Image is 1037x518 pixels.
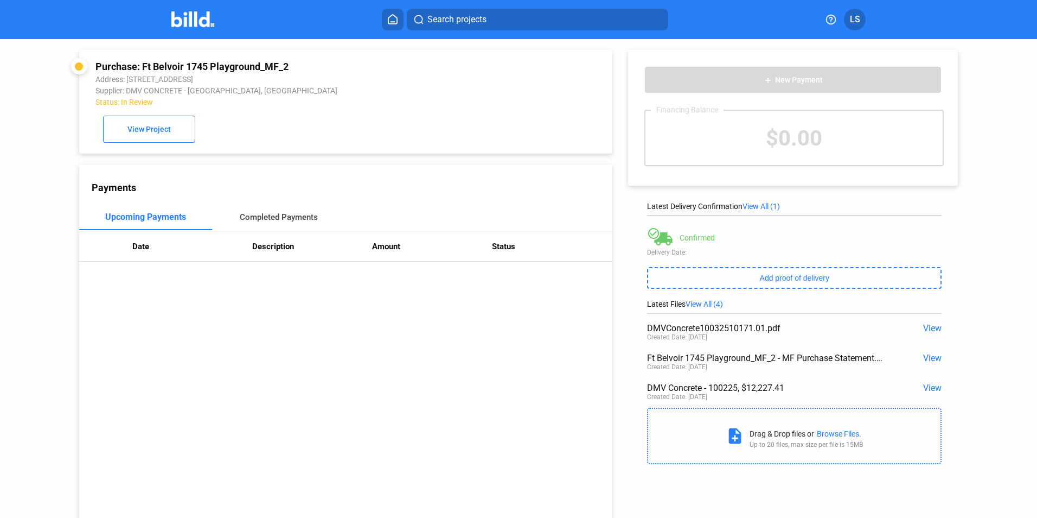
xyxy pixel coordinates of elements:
[742,202,780,211] span: View All (1)
[647,353,883,363] div: Ft Belvoir 1745 Playground_MF_2 - MF Purchase Statement.pdf
[103,116,195,143] button: View Project
[127,125,171,134] span: View Project
[647,267,942,289] button: Add proof of delivery
[95,61,496,72] div: Purchase: Ft Belvoir 1745 Playground_MF_2
[647,333,707,341] div: Created Date: [DATE]
[171,11,214,27] img: Billd Company Logo
[647,393,707,401] div: Created Date: [DATE]
[750,429,814,438] div: Drag & Drop files or
[132,231,252,262] th: Date
[407,9,668,30] button: Search projects
[95,75,496,84] div: Address: [STREET_ADDRESS]
[923,323,942,333] span: View
[647,323,883,333] div: DMVConcrete10032510171.01.pdf
[923,383,942,393] span: View
[92,182,612,193] div: Payments
[817,429,861,438] div: Browse Files.
[850,13,860,26] span: LS
[647,249,942,256] div: Delivery Date:
[647,383,883,393] div: DMV Concrete - 100225, $12,227.41
[644,66,942,93] button: New Payment
[726,427,744,445] mat-icon: note_add
[427,13,487,26] span: Search projects
[95,86,496,95] div: Supplier: DMV CONCRETE - [GEOGRAPHIC_DATA], [GEOGRAPHIC_DATA]
[750,441,863,448] div: Up to 20 files, max size per file is 15MB
[95,98,496,106] div: Status: In Review
[647,363,707,371] div: Created Date: [DATE]
[105,212,186,222] div: Upcoming Payments
[844,9,866,30] button: LS
[760,274,829,282] span: Add proof of delivery
[680,233,715,242] div: Confirmed
[252,231,372,262] th: Description
[686,300,723,308] span: View All (4)
[645,111,943,165] div: $0.00
[651,105,724,114] div: Financing Balance
[923,353,942,363] span: View
[647,202,942,211] div: Latest Delivery Confirmation
[775,76,823,85] span: New Payment
[372,231,492,262] th: Amount
[492,231,612,262] th: Status
[647,300,942,308] div: Latest Files
[240,212,318,222] div: Completed Payments
[764,76,772,85] mat-icon: add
